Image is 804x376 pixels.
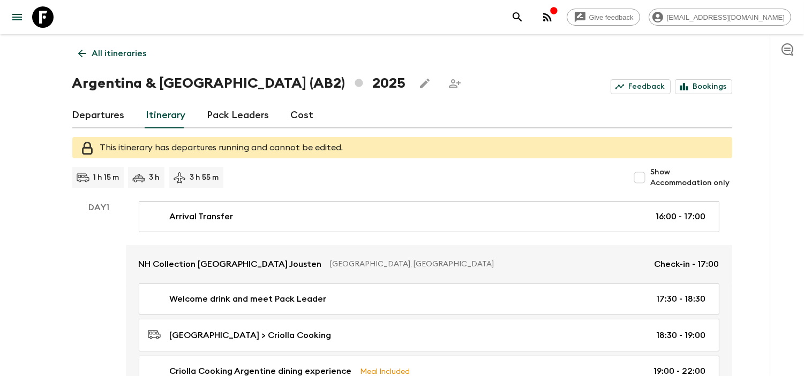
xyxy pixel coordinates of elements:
[6,6,28,28] button: menu
[139,258,322,271] p: NH Collection [GEOGRAPHIC_DATA] Jousten
[149,172,160,183] p: 3 h
[72,103,125,128] a: Departures
[92,47,147,60] p: All itineraries
[170,329,332,342] p: [GEOGRAPHIC_DATA] > Criolla Cooking
[139,201,719,232] a: Arrival Transfer16:00 - 17:00
[657,329,706,342] p: 18:30 - 19:00
[611,79,671,94] a: Feedback
[100,143,343,152] span: This itinerary has departures running and cannot be edited.
[190,172,219,183] p: 3 h 55 m
[72,73,405,94] h1: Argentina & [GEOGRAPHIC_DATA] (AB2) 2025
[72,43,153,64] a: All itineraries
[72,201,126,214] p: Day 1
[170,210,234,223] p: Arrival Transfer
[657,293,706,305] p: 17:30 - 18:30
[649,9,791,26] div: [EMAIL_ADDRESS][DOMAIN_NAME]
[656,210,706,223] p: 16:00 - 17:00
[170,293,327,305] p: Welcome drink and meet Pack Leader
[146,103,186,128] a: Itinerary
[567,9,640,26] a: Give feedback
[507,6,528,28] button: search adventures
[661,13,791,21] span: [EMAIL_ADDRESS][DOMAIN_NAME]
[444,73,465,94] span: Share this itinerary
[330,259,646,270] p: [GEOGRAPHIC_DATA], [GEOGRAPHIC_DATA]
[139,283,719,314] a: Welcome drink and meet Pack Leader17:30 - 18:30
[655,258,719,271] p: Check-in - 17:00
[139,319,719,351] a: [GEOGRAPHIC_DATA] > Criolla Cooking18:30 - 19:00
[94,172,119,183] p: 1 h 15 m
[291,103,314,128] a: Cost
[583,13,640,21] span: Give feedback
[126,245,732,283] a: NH Collection [GEOGRAPHIC_DATA] Jousten[GEOGRAPHIC_DATA], [GEOGRAPHIC_DATA]Check-in - 17:00
[207,103,269,128] a: Pack Leaders
[675,79,732,94] a: Bookings
[414,73,435,94] button: Edit this itinerary
[650,167,732,188] span: Show Accommodation only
